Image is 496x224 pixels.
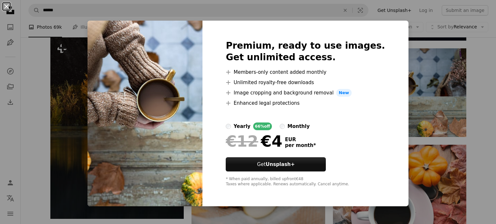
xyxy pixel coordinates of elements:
span: per month * [285,142,316,148]
li: Image cropping and background removal [226,89,385,97]
input: monthly [280,124,285,129]
input: yearly66%off [226,124,231,129]
li: Enhanced legal protections [226,99,385,107]
li: Unlimited royalty-free downloads [226,79,385,86]
span: €12 [226,133,258,150]
button: GetUnsplash+ [226,157,326,171]
img: premium_photo-1663847014190-4f6c0e190364 [88,21,202,206]
div: yearly [233,122,250,130]
h2: Premium, ready to use images. Get unlimited access. [226,40,385,63]
span: EUR [285,137,316,142]
strong: Unsplash+ [266,161,295,167]
div: €4 [226,133,282,150]
span: New [336,89,352,97]
div: 66% off [253,122,272,130]
div: monthly [287,122,310,130]
div: * When paid annually, billed upfront €48 Taxes where applicable. Renews automatically. Cancel any... [226,177,385,187]
li: Members-only content added monthly [226,68,385,76]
